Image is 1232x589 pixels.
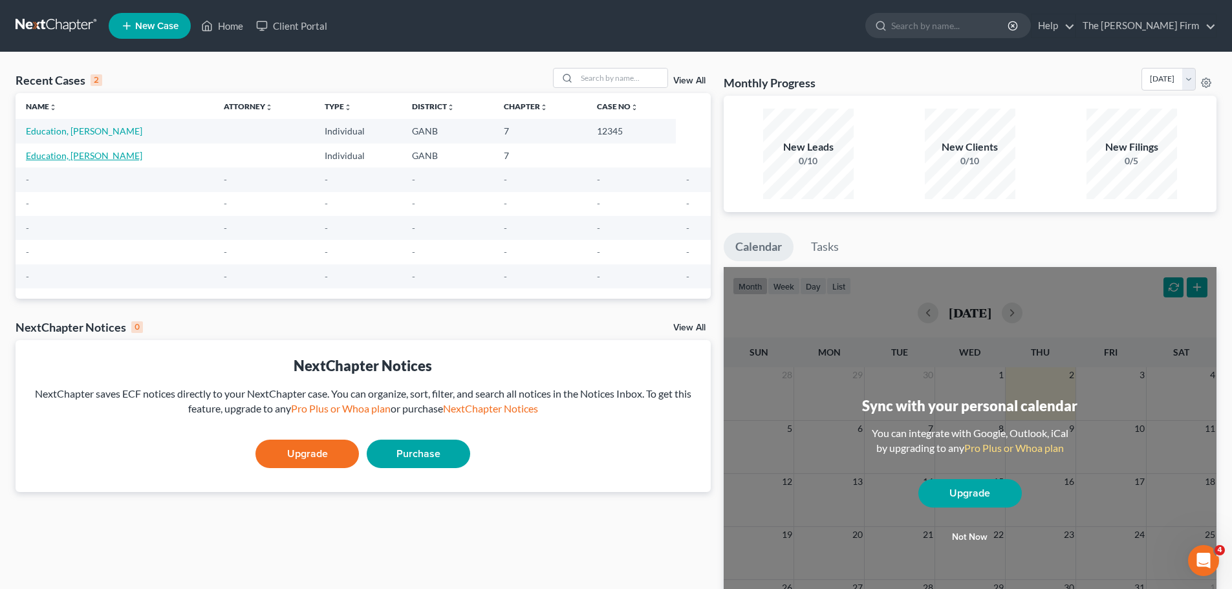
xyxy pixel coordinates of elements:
[412,198,415,209] span: -
[724,233,794,261] a: Calendar
[26,246,29,257] span: -
[325,102,352,111] a: Typeunfold_more
[686,271,689,282] span: -
[673,323,706,332] a: View All
[26,198,29,209] span: -
[250,14,334,37] a: Client Portal
[504,246,507,257] span: -
[504,271,507,282] span: -
[224,102,273,111] a: Attorneyunfold_more
[224,271,227,282] span: -
[1032,14,1075,37] a: Help
[412,102,455,111] a: Districtunfold_more
[224,174,227,185] span: -
[26,271,29,282] span: -
[493,144,587,167] td: 7
[131,321,143,333] div: 0
[862,396,1077,416] div: Sync with your personal calendar
[673,76,706,85] a: View All
[255,440,359,468] a: Upgrade
[325,246,328,257] span: -
[964,442,1064,454] a: Pro Plus or Whoa plan
[891,14,1010,37] input: Search by name...
[224,198,227,209] span: -
[26,356,700,376] div: NextChapter Notices
[265,103,273,111] i: unfold_more
[918,524,1022,550] button: Not now
[1076,14,1216,37] a: The [PERSON_NAME] Firm
[412,222,415,233] span: -
[686,222,689,233] span: -
[26,222,29,233] span: -
[587,119,676,143] td: 12345
[504,174,507,185] span: -
[686,246,689,257] span: -
[724,75,816,91] h3: Monthly Progress
[135,21,178,31] span: New Case
[367,440,470,468] a: Purchase
[925,155,1015,167] div: 0/10
[224,246,227,257] span: -
[325,198,328,209] span: -
[195,14,250,37] a: Home
[867,426,1074,456] div: You can integrate with Google, Outlook, iCal by upgrading to any
[325,174,328,185] span: -
[325,222,328,233] span: -
[314,144,402,167] td: Individual
[504,102,548,111] a: Chapterunfold_more
[577,69,667,87] input: Search by name...
[447,103,455,111] i: unfold_more
[763,140,854,155] div: New Leads
[504,198,507,209] span: -
[597,198,600,209] span: -
[224,222,227,233] span: -
[597,102,638,111] a: Case Nounfold_more
[686,198,689,209] span: -
[26,174,29,185] span: -
[412,271,415,282] span: -
[16,319,143,335] div: NextChapter Notices
[631,103,638,111] i: unfold_more
[412,246,415,257] span: -
[91,74,102,86] div: 2
[918,479,1022,508] a: Upgrade
[799,233,850,261] a: Tasks
[26,125,142,136] a: Education, [PERSON_NAME]
[443,402,538,414] a: NextChapter Notices
[49,103,57,111] i: unfold_more
[26,150,142,161] a: Education, [PERSON_NAME]
[291,402,391,414] a: Pro Plus or Whoa plan
[402,144,493,167] td: GANB
[1086,140,1177,155] div: New Filings
[314,119,402,143] td: Individual
[26,102,57,111] a: Nameunfold_more
[925,140,1015,155] div: New Clients
[763,155,854,167] div: 0/10
[26,387,700,416] div: NextChapter saves ECF notices directly to your NextChapter case. You can organize, sort, filter, ...
[540,103,548,111] i: unfold_more
[686,174,689,185] span: -
[504,222,507,233] span: -
[597,246,600,257] span: -
[1086,155,1177,167] div: 0/5
[344,103,352,111] i: unfold_more
[1188,545,1219,576] iframe: Intercom live chat
[325,271,328,282] span: -
[597,271,600,282] span: -
[597,222,600,233] span: -
[1215,545,1225,555] span: 4
[493,119,587,143] td: 7
[402,119,493,143] td: GANB
[412,174,415,185] span: -
[16,72,102,88] div: Recent Cases
[597,174,600,185] span: -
